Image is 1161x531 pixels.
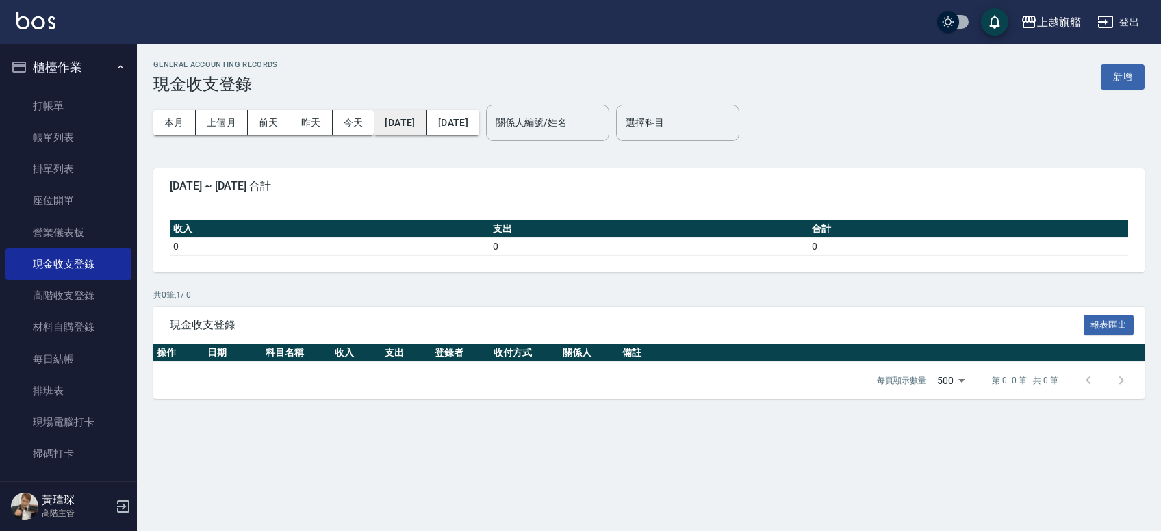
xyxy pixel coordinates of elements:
button: 上越旗艦 [1015,8,1086,36]
h3: 現金收支登錄 [153,75,278,94]
a: 掃碼打卡 [5,438,131,469]
th: 收付方式 [490,344,559,362]
th: 關係人 [559,344,619,362]
button: [DATE] [427,110,479,135]
div: 上越旗艦 [1037,14,1081,31]
th: 日期 [204,344,262,362]
a: 營業儀表板 [5,217,131,248]
th: 收入 [331,344,381,362]
button: save [981,8,1008,36]
button: 上個月 [196,110,248,135]
span: [DATE] ~ [DATE] 合計 [170,179,1128,193]
button: 新增 [1101,64,1145,90]
th: 備註 [619,344,1145,362]
td: 0 [170,237,489,255]
button: 登出 [1092,10,1145,35]
p: 第 0–0 筆 共 0 筆 [992,374,1058,387]
button: 前天 [248,110,290,135]
p: 高階主管 [42,507,112,519]
button: 報表匯出 [1084,315,1134,336]
span: 現金收支登錄 [170,318,1084,332]
a: 高階收支登錄 [5,280,131,311]
button: [DATE] [374,110,426,135]
th: 支出 [381,344,431,362]
th: 登錄者 [431,344,491,362]
button: 昨天 [290,110,333,135]
a: 打帳單 [5,90,131,122]
th: 收入 [170,220,489,238]
a: 每日結帳 [5,344,131,375]
td: 0 [808,237,1128,255]
th: 合計 [808,220,1128,238]
a: 現場電腦打卡 [5,406,131,438]
th: 科目名稱 [262,344,331,362]
a: 掛單列表 [5,153,131,185]
div: 500 [932,362,970,399]
img: Logo [16,12,55,29]
a: 帳單列表 [5,122,131,153]
p: 共 0 筆, 1 / 0 [153,289,1145,301]
a: 排班表 [5,375,131,406]
td: 0 [489,237,809,255]
button: 櫃檯作業 [5,49,131,85]
a: 材料自購登錄 [5,311,131,343]
button: 本月 [153,110,196,135]
a: 現金收支登錄 [5,248,131,280]
button: 預約管理 [5,476,131,511]
a: 座位開單 [5,185,131,216]
a: 報表匯出 [1084,318,1134,331]
a: 新增 [1101,70,1145,83]
h5: 黃瑋琛 [42,493,112,507]
img: Person [11,493,38,520]
h2: GENERAL ACCOUNTING RECORDS [153,60,278,69]
th: 操作 [153,344,204,362]
p: 每頁顯示數量 [877,374,926,387]
button: 今天 [333,110,374,135]
th: 支出 [489,220,809,238]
